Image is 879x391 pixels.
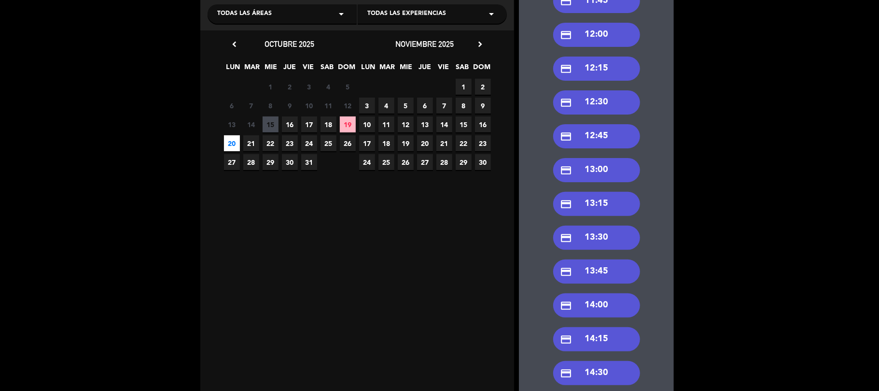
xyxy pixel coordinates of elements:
[321,98,336,114] span: 11
[263,98,279,114] span: 8
[553,158,640,182] div: 13:00
[301,135,317,151] span: 24
[553,192,640,216] div: 13:15
[560,300,572,312] i: credit_card
[475,154,491,170] span: 30
[282,61,298,77] span: JUE
[224,98,240,114] span: 6
[340,79,356,95] span: 5
[560,29,572,41] i: credit_card
[229,39,239,49] i: chevron_left
[560,164,572,176] i: credit_card
[243,98,259,114] span: 7
[417,135,433,151] span: 20
[263,135,279,151] span: 22
[225,61,241,77] span: LUN
[456,98,472,114] span: 8
[265,39,315,49] span: octubre 2025
[398,154,414,170] span: 26
[282,135,298,151] span: 23
[456,154,472,170] span: 29
[301,61,317,77] span: VIE
[553,23,640,47] div: 12:00
[340,116,356,132] span: 19
[560,63,572,75] i: credit_card
[340,98,356,114] span: 12
[367,9,446,19] span: Todas las experiencias
[361,61,377,77] span: LUN
[321,116,336,132] span: 18
[335,8,347,20] i: arrow_drop_down
[359,135,375,151] span: 17
[553,90,640,115] div: 12:30
[338,61,354,77] span: DOM
[396,39,454,49] span: noviembre 2025
[553,361,640,385] div: 14:30
[378,154,394,170] span: 25
[340,135,356,151] span: 26
[378,98,394,114] span: 4
[224,116,240,132] span: 13
[436,135,452,151] span: 21
[321,135,336,151] span: 25
[560,97,572,109] i: credit_card
[455,61,471,77] span: SAB
[560,130,572,143] i: credit_card
[475,135,491,151] span: 23
[301,79,317,95] span: 3
[436,154,452,170] span: 28
[263,79,279,95] span: 1
[560,232,572,244] i: credit_card
[398,116,414,132] span: 12
[301,116,317,132] span: 17
[456,79,472,95] span: 1
[417,61,433,77] span: JUE
[475,116,491,132] span: 16
[560,333,572,346] i: credit_card
[560,266,572,278] i: credit_card
[475,79,491,95] span: 2
[243,135,259,151] span: 21
[398,98,414,114] span: 5
[417,98,433,114] span: 6
[553,124,640,148] div: 12:45
[301,98,317,114] span: 10
[560,198,572,210] i: credit_card
[263,61,279,77] span: MIE
[436,116,452,132] span: 14
[359,98,375,114] span: 3
[263,154,279,170] span: 29
[378,135,394,151] span: 18
[301,154,317,170] span: 31
[217,9,272,19] span: Todas las áreas
[417,154,433,170] span: 27
[560,367,572,379] i: credit_card
[243,154,259,170] span: 28
[553,57,640,81] div: 12:15
[282,154,298,170] span: 30
[553,293,640,318] div: 14:00
[456,135,472,151] span: 22
[475,98,491,114] span: 9
[244,61,260,77] span: MAR
[475,39,485,49] i: chevron_right
[553,260,640,284] div: 13:45
[378,116,394,132] span: 11
[398,135,414,151] span: 19
[321,79,336,95] span: 4
[224,154,240,170] span: 27
[436,98,452,114] span: 7
[417,116,433,132] span: 13
[359,116,375,132] span: 10
[320,61,335,77] span: SAB
[263,116,279,132] span: 15
[553,327,640,351] div: 14:15
[456,116,472,132] span: 15
[359,154,375,170] span: 24
[379,61,395,77] span: MAR
[474,61,489,77] span: DOM
[282,116,298,132] span: 16
[436,61,452,77] span: VIE
[224,135,240,151] span: 20
[282,79,298,95] span: 2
